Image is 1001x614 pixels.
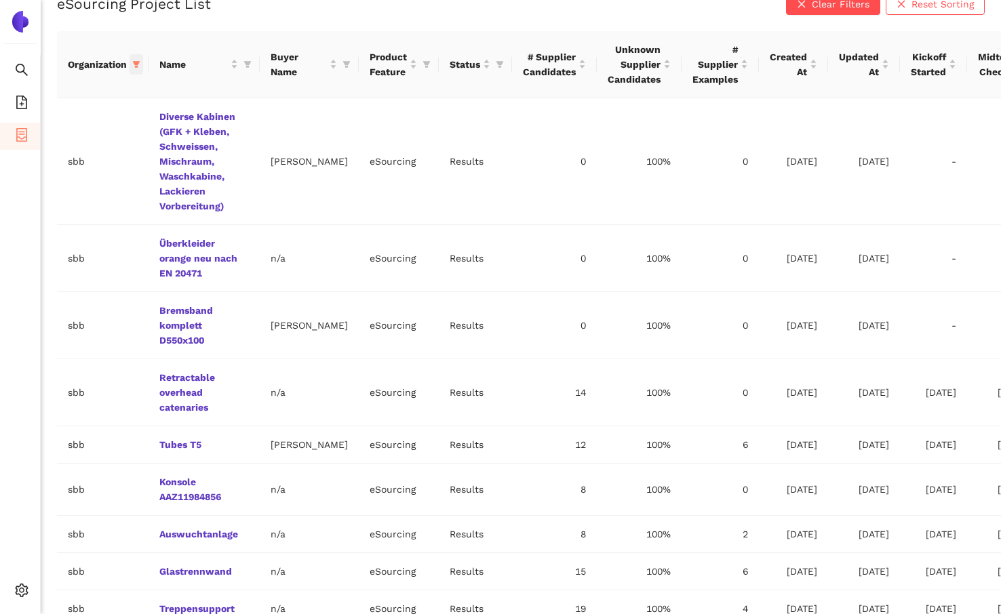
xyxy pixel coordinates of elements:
td: [DATE] [759,98,828,225]
td: [DATE] [828,225,900,292]
span: filter [243,60,252,68]
td: Results [439,359,512,426]
td: 0 [682,292,759,359]
td: [DATE] [828,553,900,590]
td: 100% [597,292,682,359]
td: [DATE] [759,464,828,516]
td: [DATE] [759,426,828,464]
span: setting [15,579,28,606]
td: [PERSON_NAME] [260,426,359,464]
td: eSourcing [359,516,439,553]
td: 2 [682,516,759,553]
span: filter [496,60,504,68]
td: [DATE] [828,292,900,359]
span: Organization [68,57,127,72]
td: 100% [597,225,682,292]
td: Results [439,516,512,553]
td: sbb [57,464,149,516]
span: Updated At [839,49,879,79]
span: filter [420,47,433,82]
td: sbb [57,359,149,426]
td: sbb [57,98,149,225]
td: 15 [512,553,597,590]
td: Results [439,426,512,464]
td: - [900,98,967,225]
td: Results [439,464,512,516]
td: [DATE] [828,464,900,516]
td: eSourcing [359,426,439,464]
th: this column's title is Unknown Supplier Candidates,this column is sortable [597,31,682,98]
th: this column's title is # Supplier Examples,this column is sortable [682,31,759,98]
td: Results [439,292,512,359]
td: 0 [512,225,597,292]
td: [DATE] [900,553,967,590]
td: sbb [57,553,149,590]
span: Buyer Name [271,49,327,79]
th: this column's title is Created At,this column is sortable [759,31,828,98]
span: filter [342,60,351,68]
td: 6 [682,553,759,590]
td: sbb [57,426,149,464]
td: [DATE] [759,516,828,553]
th: this column's title is # Supplier Candidates,this column is sortable [512,31,597,98]
td: eSourcing [359,292,439,359]
td: 12 [512,426,597,464]
td: 0 [682,464,759,516]
th: this column's title is Name,this column is sortable [149,31,260,98]
th: this column's title is Updated At,this column is sortable [828,31,900,98]
td: [DATE] [900,516,967,553]
td: n/a [260,464,359,516]
th: this column's title is Status,this column is sortable [439,31,512,98]
td: [PERSON_NAME] [260,98,359,225]
span: filter [493,54,507,75]
td: 100% [597,359,682,426]
td: 100% [597,464,682,516]
td: 0 [512,98,597,225]
td: [DATE] [759,292,828,359]
td: - [900,225,967,292]
td: 14 [512,359,597,426]
td: - [900,292,967,359]
td: n/a [260,516,359,553]
td: eSourcing [359,98,439,225]
td: [DATE] [900,464,967,516]
td: 0 [682,225,759,292]
span: Product Feature [370,49,407,79]
span: filter [241,54,254,75]
td: [DATE] [828,516,900,553]
td: 6 [682,426,759,464]
td: eSourcing [359,225,439,292]
td: n/a [260,225,359,292]
td: 0 [682,98,759,225]
td: 8 [512,464,597,516]
td: [DATE] [759,553,828,590]
td: Results [439,225,512,292]
td: [DATE] [900,426,967,464]
td: [DATE] [828,359,900,426]
td: [DATE] [828,98,900,225]
td: sbb [57,225,149,292]
td: 100% [597,553,682,590]
td: n/a [260,553,359,590]
td: eSourcing [359,464,439,516]
span: # Supplier Candidates [523,49,576,79]
td: [DATE] [900,359,967,426]
td: 100% [597,426,682,464]
td: Results [439,98,512,225]
span: container [15,123,28,150]
span: filter [340,47,353,82]
span: filter [130,54,143,75]
span: search [15,58,28,85]
td: 8 [512,516,597,553]
td: sbb [57,292,149,359]
td: [DATE] [759,359,828,426]
td: 0 [682,359,759,426]
td: 100% [597,98,682,225]
td: 0 [512,292,597,359]
span: # Supplier Examples [692,42,738,87]
th: this column's title is Buyer Name,this column is sortable [260,31,359,98]
td: sbb [57,516,149,553]
td: Results [439,553,512,590]
td: [DATE] [828,426,900,464]
td: eSourcing [359,359,439,426]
